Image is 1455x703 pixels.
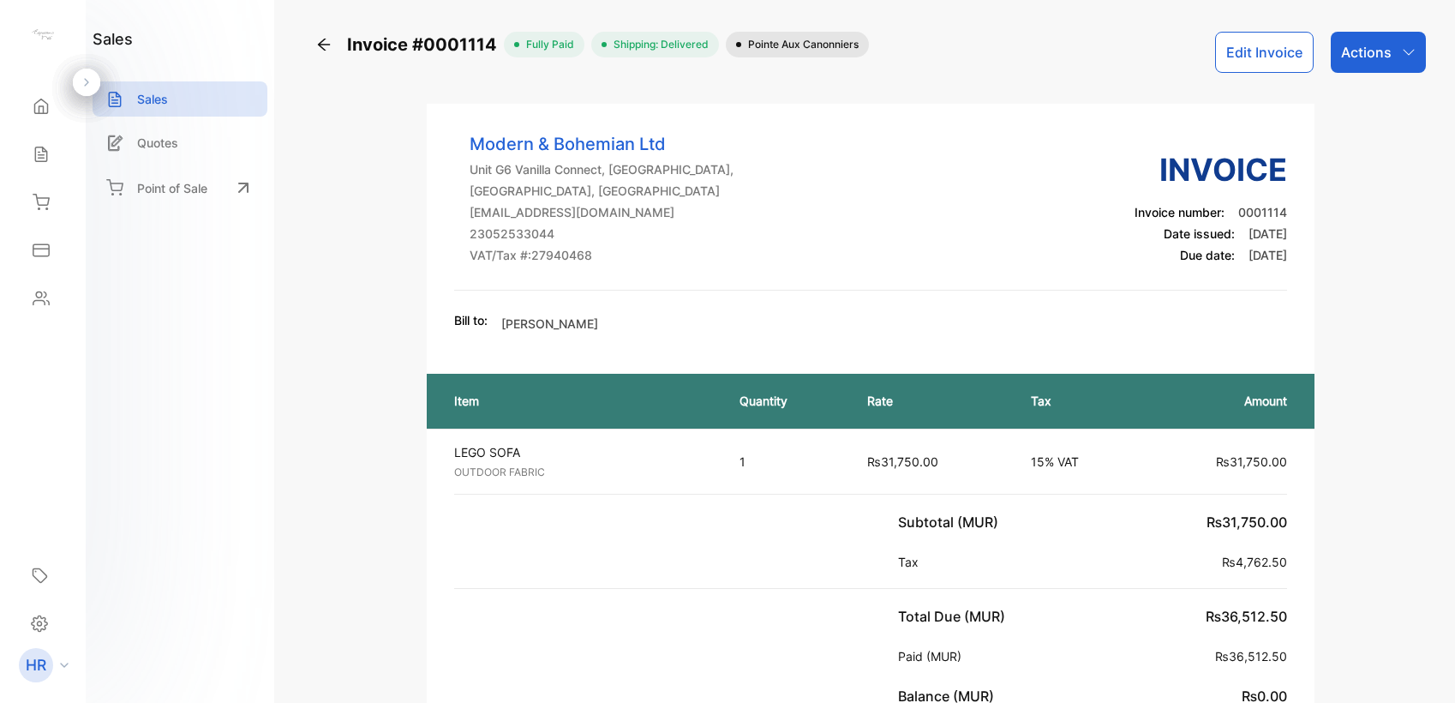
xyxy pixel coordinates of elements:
[898,553,925,571] p: Tax
[470,225,733,243] p: 23052533044
[454,311,488,329] p: Bill to:
[470,182,733,200] p: [GEOGRAPHIC_DATA], [GEOGRAPHIC_DATA]
[501,315,598,333] p: [PERSON_NAME]
[1248,226,1287,241] span: [DATE]
[1206,608,1287,625] span: ₨36,512.50
[1031,392,1124,410] p: Tax
[347,32,504,57] span: Invoice #0001114
[454,465,710,480] p: OUTDOOR FABRIC
[470,131,733,157] p: Modern & Bohemian Ltd
[470,160,733,178] p: Unit G6 Vanilla Connect, [GEOGRAPHIC_DATA],
[93,125,267,160] a: Quotes
[739,453,833,471] p: 1
[93,81,267,117] a: Sales
[1215,32,1314,73] button: Edit Invoice
[607,37,709,52] span: Shipping: Delivered
[93,27,133,51] h1: sales
[137,90,168,108] p: Sales
[454,392,706,410] p: Item
[1216,454,1287,469] span: ₨31,750.00
[1164,226,1235,241] span: Date issued:
[1135,147,1287,193] h3: Invoice
[519,37,574,52] span: fully paid
[1238,205,1287,219] span: 0001114
[1383,631,1455,703] iframe: LiveChat chat widget
[470,246,733,264] p: VAT/Tax #: 27940468
[1031,453,1124,471] p: 15% VAT
[1135,205,1224,219] span: Invoice number:
[1248,248,1287,262] span: [DATE]
[898,606,1012,627] p: Total Due (MUR)
[1222,555,1287,569] span: ₨4,762.50
[1207,514,1287,531] span: ₨31,750.00
[867,454,938,469] span: ₨31,750.00
[454,443,710,461] p: LEGO SOFA
[26,654,46,676] p: HR
[898,647,968,665] p: Paid (MUR)
[1341,42,1392,63] p: Actions
[1180,248,1235,262] span: Due date:
[741,37,859,52] span: Pointe aux Canonniers
[137,179,207,197] p: Point of Sale
[1158,392,1287,410] p: Amount
[867,392,997,410] p: Rate
[470,203,733,221] p: [EMAIL_ADDRESS][DOMAIN_NAME]
[739,392,833,410] p: Quantity
[137,134,178,152] p: Quotes
[898,512,1005,532] p: Subtotal (MUR)
[30,22,56,48] img: logo
[1215,649,1287,664] span: ₨36,512.50
[1331,32,1426,73] button: Actions
[93,169,267,207] a: Point of Sale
